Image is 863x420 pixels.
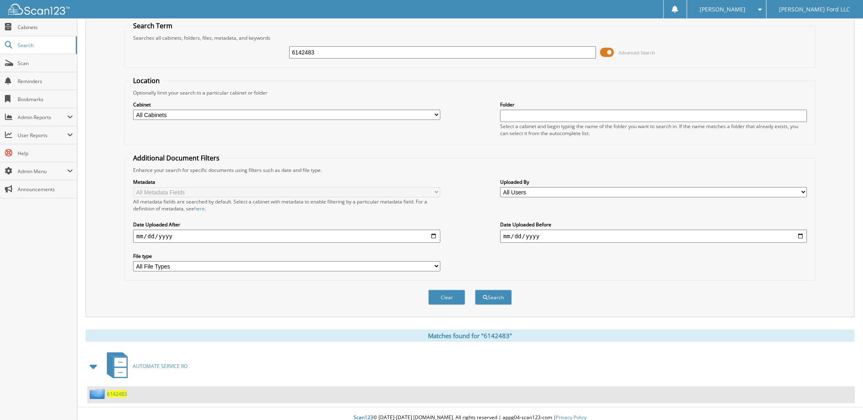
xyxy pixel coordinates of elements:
span: Bookmarks [18,96,73,103]
a: 6142483 [107,391,127,397]
div: Enhance your search for specific documents using filters such as date and file type. [129,167,811,174]
button: Clear [428,290,465,305]
span: Reminders [18,78,73,85]
label: Uploaded By [500,178,807,185]
span: Search [18,42,72,49]
div: Select a cabinet and begin typing the name of the folder you want to search in. If the name match... [500,123,807,137]
label: Date Uploaded After [133,221,440,228]
span: [PERSON_NAME] Ford LLC [779,7,850,12]
div: Searches all cabinets, folders, files, metadata, and keywords [129,34,811,41]
span: Admin Reports [18,114,67,121]
div: All metadata fields are searched by default. Select a cabinet with metadata to enable filtering b... [133,198,440,212]
iframe: Chat Widget [822,381,863,420]
button: Search [475,290,512,305]
legend: Location [129,76,164,85]
span: Cabinets [18,24,73,31]
label: Metadata [133,178,440,185]
img: folder2.png [90,389,107,399]
legend: Search Term [129,21,177,30]
input: end [500,230,807,243]
span: AUTOMATE SERVICE RO [133,363,188,370]
span: User Reports [18,132,67,139]
input: start [133,230,440,243]
span: Announcements [18,186,73,193]
label: Date Uploaded Before [500,221,807,228]
legend: Additional Document Filters [129,154,224,163]
span: Admin Menu [18,168,67,175]
label: Folder [500,101,807,108]
span: [PERSON_NAME] [700,7,746,12]
label: File type [133,253,440,260]
span: Help [18,150,73,157]
a: AUTOMATE SERVICE RO [102,350,188,382]
label: Cabinet [133,101,440,108]
a: here [194,205,205,212]
div: Optionally limit your search to a particular cabinet or folder [129,89,811,96]
img: scan123-logo-white.svg [8,4,70,15]
span: Scan [18,60,73,67]
span: Advanced Search [619,50,655,56]
div: Matches found for "6142483" [86,330,855,342]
